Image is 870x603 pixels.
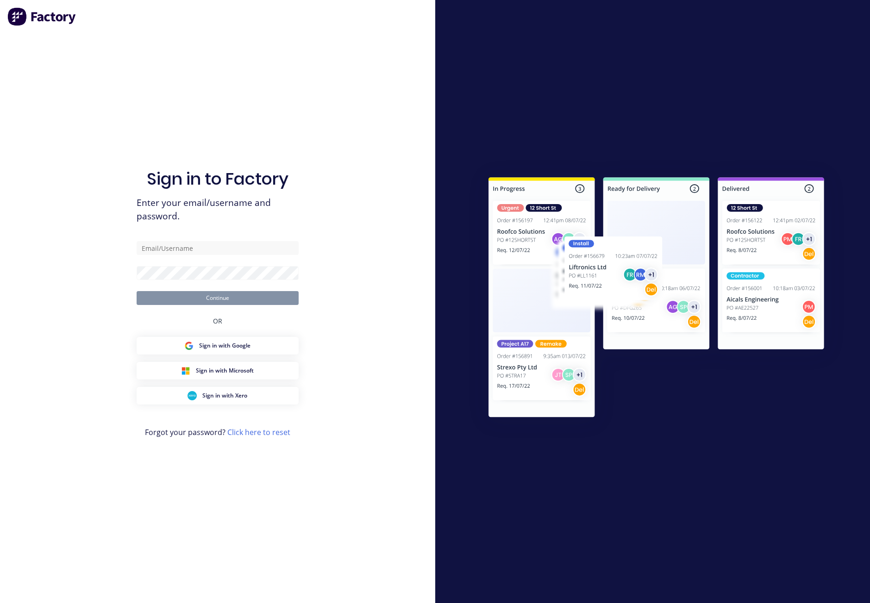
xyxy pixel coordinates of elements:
[137,362,299,379] button: Microsoft Sign inSign in with Microsoft
[145,427,290,438] span: Forgot your password?
[184,341,194,350] img: Google Sign in
[196,367,254,375] span: Sign in with Microsoft
[199,342,250,350] span: Sign in with Google
[137,337,299,354] button: Google Sign inSign in with Google
[137,196,299,223] span: Enter your email/username and password.
[147,169,288,189] h1: Sign in to Factory
[227,427,290,437] a: Click here to reset
[468,159,845,439] img: Sign in
[137,241,299,255] input: Email/Username
[137,291,299,305] button: Continue
[202,392,247,400] span: Sign in with Xero
[7,7,77,26] img: Factory
[188,391,197,400] img: Xero Sign in
[181,366,190,375] img: Microsoft Sign in
[137,387,299,404] button: Xero Sign inSign in with Xero
[213,305,222,337] div: OR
